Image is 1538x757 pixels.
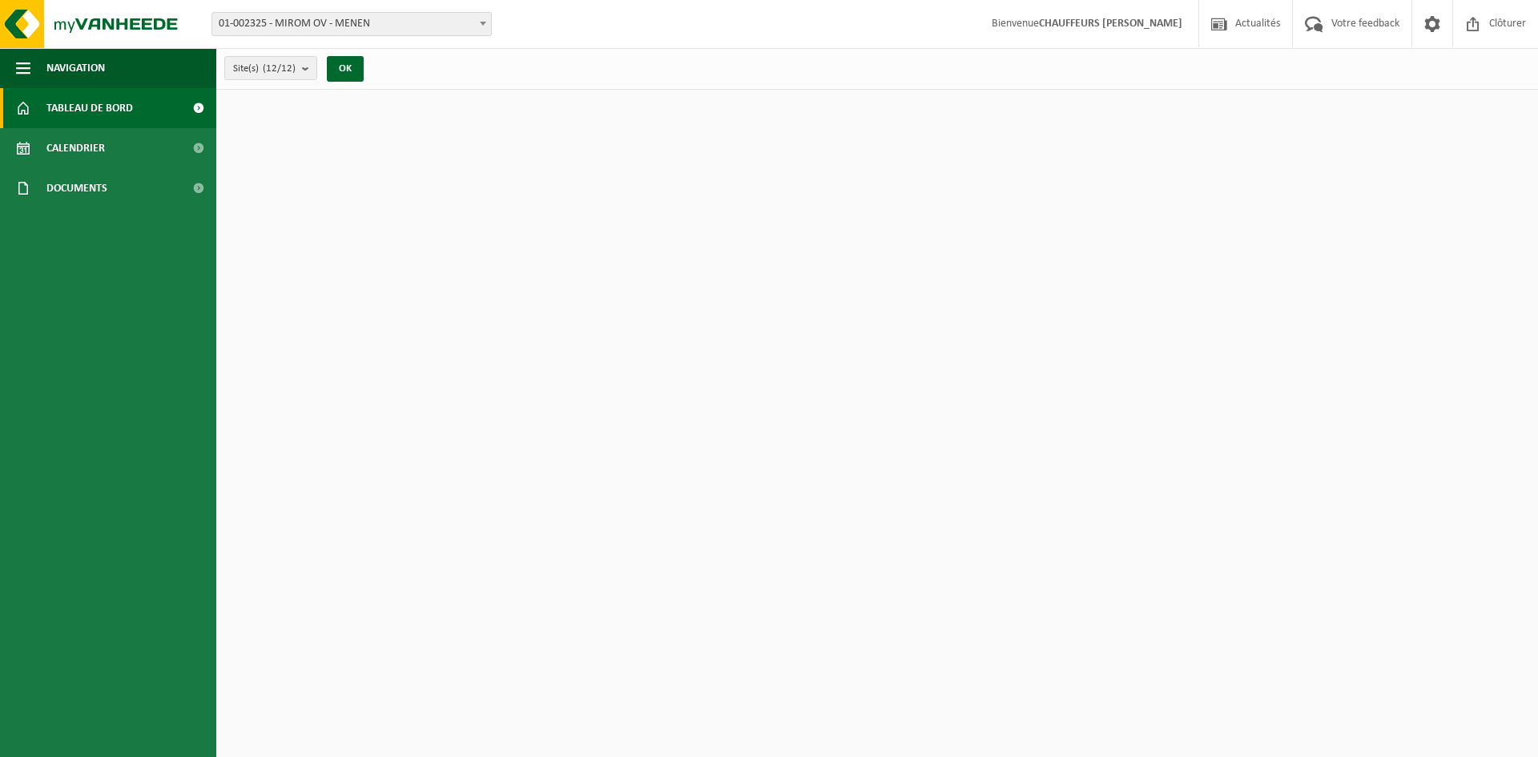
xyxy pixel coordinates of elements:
[233,57,296,81] span: Site(s)
[224,56,317,80] button: Site(s)(12/12)
[211,12,492,36] span: 01-002325 - MIROM OV - MENEN
[46,88,133,128] span: Tableau de bord
[263,63,296,74] count: (12/12)
[1039,18,1182,30] strong: CHAUFFEURS [PERSON_NAME]
[46,128,105,168] span: Calendrier
[327,56,364,82] button: OK
[46,168,107,208] span: Documents
[46,48,105,88] span: Navigation
[212,13,491,35] span: 01-002325 - MIROM OV - MENEN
